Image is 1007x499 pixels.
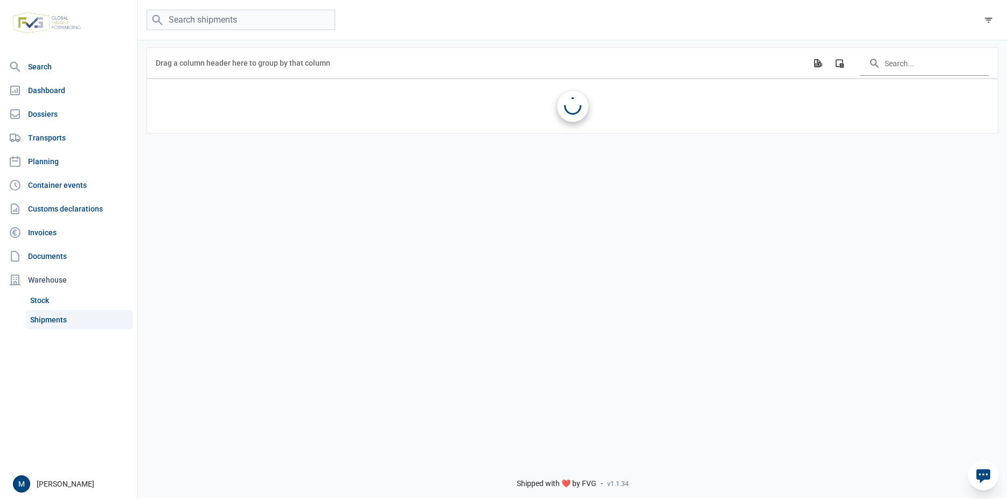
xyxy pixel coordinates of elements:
div: Export all data to Excel [808,53,827,73]
a: Stock [26,291,133,310]
div: filter [979,10,998,30]
div: Drag a column header here to group by that column [156,54,330,72]
div: Warehouse [4,269,133,291]
a: Invoices [4,222,133,243]
a: Shipments [26,310,133,329]
div: [PERSON_NAME] [13,475,131,493]
a: Container events [4,174,133,196]
a: Dashboard [4,80,133,101]
button: M [13,475,30,493]
span: - [601,479,603,489]
a: Search [4,56,133,78]
a: Documents [4,245,133,267]
span: Shipped with ❤️ by FVG [517,479,596,489]
a: Customs declarations [4,198,133,220]
a: Planning [4,151,133,172]
a: Transports [4,127,133,149]
a: Dossiers [4,103,133,125]
img: FVG - Global freight forwarding [9,8,85,38]
div: Data grid toolbar [156,48,989,78]
input: Search in the data grid [860,50,989,76]
div: Column Chooser [830,53,849,73]
span: v1.1.34 [607,480,629,488]
div: Loading... [564,97,581,115]
input: Search shipments [147,10,335,31]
